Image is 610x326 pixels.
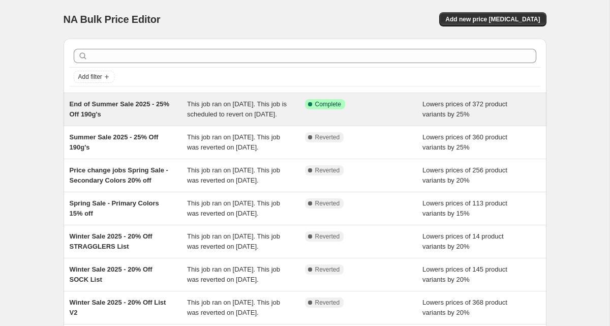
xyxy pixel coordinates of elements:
span: Price change jobs Spring Sale - Secondary Colors 20% off [70,166,168,184]
span: Lowers prices of 145 product variants by 20% [422,265,507,283]
button: Add new price [MEDICAL_DATA] [439,12,546,26]
span: Reverted [315,299,340,307]
span: Reverted [315,166,340,174]
span: This job ran on [DATE]. This job was reverted on [DATE]. [187,232,280,250]
span: Winter Sale 2025 - 20% Off STRAGGLERS List [70,232,152,250]
button: Add filter [74,71,114,83]
span: Spring Sale - Primary Colors 15% off [70,199,159,217]
span: This job ran on [DATE]. This job was reverted on [DATE]. [187,133,280,151]
span: Summer Sale 2025 - 25% Off 190g's [70,133,159,151]
span: Reverted [315,232,340,241]
span: Winter Sale 2025 - 20% Off SOCK List [70,265,152,283]
span: Lowers prices of 372 product variants by 25% [422,100,507,118]
span: This job ran on [DATE]. This job was reverted on [DATE]. [187,199,280,217]
span: This job ran on [DATE]. This job was reverted on [DATE]. [187,265,280,283]
span: Lowers prices of 113 product variants by 15% [422,199,507,217]
span: NA Bulk Price Editor [64,14,161,25]
span: Reverted [315,265,340,274]
span: Add filter [78,73,102,81]
span: This job ran on [DATE]. This job is scheduled to revert on [DATE]. [187,100,287,118]
span: This job ran on [DATE]. This job was reverted on [DATE]. [187,166,280,184]
span: Add new price [MEDICAL_DATA] [445,15,540,23]
span: Reverted [315,199,340,208]
span: Lowers prices of 256 product variants by 20% [422,166,507,184]
span: End of Summer Sale 2025 - 25% Off 190g's [70,100,170,118]
span: Lowers prices of 14 product variants by 20% [422,232,504,250]
span: Reverted [315,133,340,141]
span: This job ran on [DATE]. This job was reverted on [DATE]. [187,299,280,316]
span: Complete [315,100,341,108]
span: Lowers prices of 360 product variants by 25% [422,133,507,151]
span: Winter Sale 2025 - 20% Off List V2 [70,299,166,316]
span: Lowers prices of 368 product variants by 20% [422,299,507,316]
